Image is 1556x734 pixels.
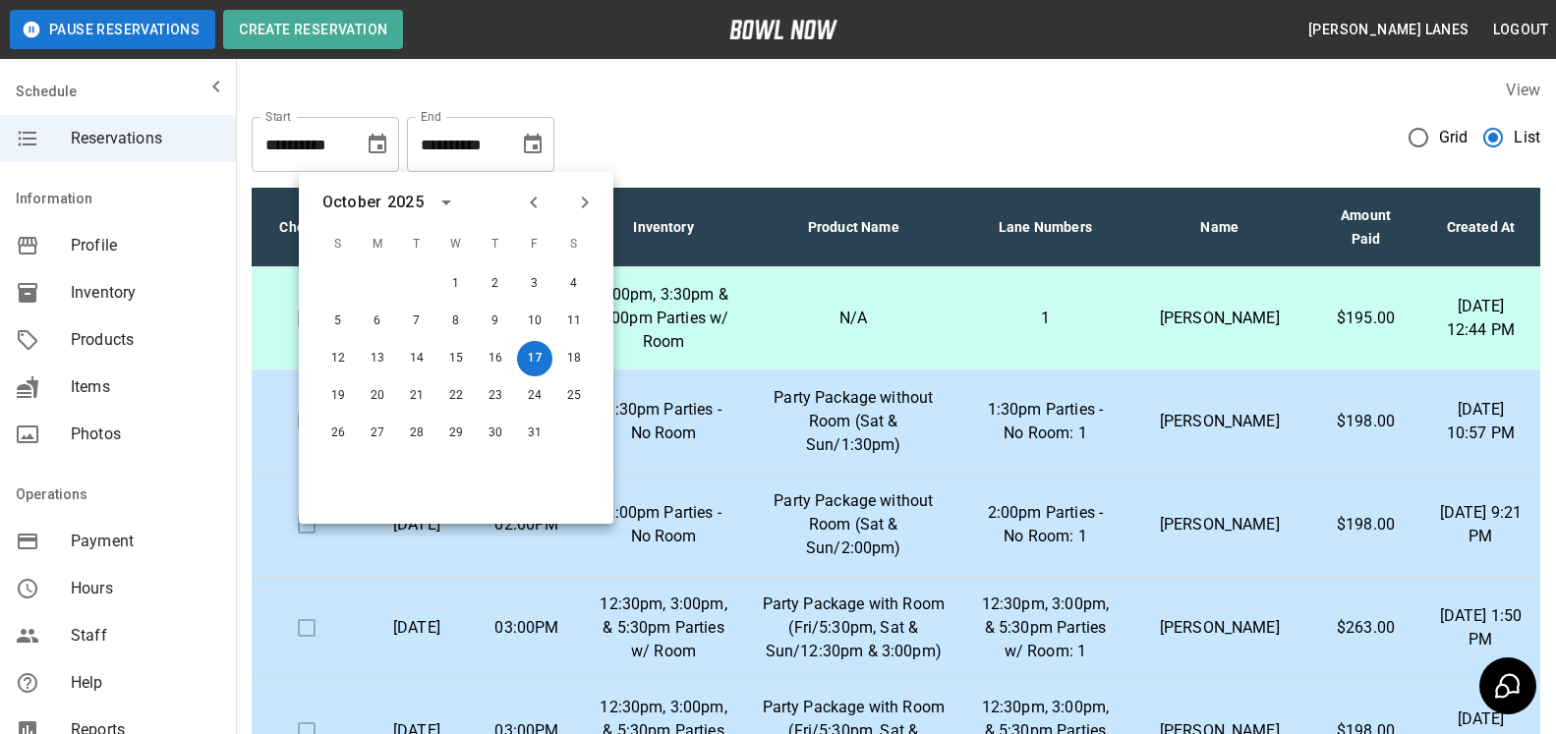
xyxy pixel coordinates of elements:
[598,283,729,354] p: 1:00pm, 3:30pm & 6:00pm Parties w/ Room
[1310,188,1421,267] th: Amount Paid
[438,304,474,339] button: Oct 8, 2025
[478,225,513,264] span: T
[71,328,220,352] span: Products
[977,501,1113,548] p: 2:00pm Parties - No Room: 1
[1300,12,1477,48] button: [PERSON_NAME] Lanes
[761,307,946,330] p: N/A
[478,266,513,302] button: Oct 2, 2025
[1514,126,1540,149] span: List
[517,304,552,339] button: Oct 10, 2025
[320,378,356,414] button: Oct 19, 2025
[556,225,592,264] span: S
[517,378,552,414] button: Oct 24, 2025
[961,188,1128,267] th: Lane Numbers
[517,186,550,219] button: Previous month
[71,577,220,600] span: Hours
[360,416,395,451] button: Oct 27, 2025
[320,416,356,451] button: Oct 26, 2025
[556,304,592,339] button: Oct 11, 2025
[478,304,513,339] button: Oct 9, 2025
[1144,616,1295,640] p: [PERSON_NAME]
[556,341,592,376] button: Oct 18, 2025
[71,234,220,257] span: Profile
[320,304,356,339] button: Oct 5, 2025
[1326,513,1406,536] p: $198.00
[977,307,1113,330] p: 1
[360,378,395,414] button: Oct 20, 2025
[358,125,397,164] button: Choose date, selected date is Sep 17, 2025
[1326,410,1406,433] p: $198.00
[438,266,474,302] button: Oct 1, 2025
[582,188,745,267] th: Inventory
[478,341,513,376] button: Oct 16, 2025
[322,191,381,214] div: October
[360,304,395,339] button: Oct 6, 2025
[761,489,946,560] p: Party Package without Room (Sat & Sun/2:00pm)
[377,616,456,640] p: [DATE]
[438,416,474,451] button: Oct 29, 2025
[517,266,552,302] button: Oct 3, 2025
[1437,501,1525,548] p: [DATE] 9:21 PM
[517,225,552,264] span: F
[598,593,729,663] p: 12:30pm, 3:00pm, & 5:30pm Parties w/ Room
[1506,81,1540,99] label: View
[977,593,1113,663] p: 12:30pm, 3:00pm, & 5:30pm Parties w/ Room: 1
[377,513,456,536] p: [DATE]
[488,513,566,536] p: 02:00PM
[10,10,215,49] button: Pause Reservations
[556,378,592,414] button: Oct 25, 2025
[399,416,434,451] button: Oct 28, 2025
[598,398,729,445] p: 1:30pm Parties - No Room
[252,188,362,267] th: Check In
[745,188,961,267] th: Product Name
[438,378,474,414] button: Oct 22, 2025
[729,20,837,39] img: logo
[320,341,356,376] button: Oct 12, 2025
[1485,12,1556,48] button: Logout
[556,266,592,302] button: Oct 4, 2025
[513,125,552,164] button: Choose date, selected date is Oct 17, 2025
[438,341,474,376] button: Oct 15, 2025
[399,378,434,414] button: Oct 21, 2025
[1128,188,1310,267] th: Name
[1439,126,1469,149] span: Grid
[430,186,463,219] button: calendar view is open, switch to year view
[360,341,395,376] button: Oct 13, 2025
[478,378,513,414] button: Oct 23, 2025
[360,225,395,264] span: M
[71,375,220,399] span: Items
[1437,398,1525,445] p: [DATE] 10:57 PM
[71,423,220,446] span: Photos
[598,501,729,548] p: 2:00pm Parties - No Room
[71,624,220,648] span: Staff
[1326,616,1406,640] p: $263.00
[387,191,424,214] div: 2025
[71,530,220,553] span: Payment
[761,593,946,663] p: Party Package with Room (Fri/5:30pm, Sat & Sun/12:30pm & 3:00pm)
[568,186,602,219] button: Next month
[478,416,513,451] button: Oct 30, 2025
[488,616,566,640] p: 03:00PM
[1144,410,1295,433] p: [PERSON_NAME]
[1437,604,1525,651] p: [DATE] 1:50 PM
[71,281,220,305] span: Inventory
[399,225,434,264] span: T
[1421,188,1540,267] th: Created At
[438,225,474,264] span: W
[517,341,552,376] button: Oct 17, 2025
[399,304,434,339] button: Oct 7, 2025
[1437,295,1525,342] p: [DATE] 12:44 PM
[977,398,1113,445] p: 1:30pm Parties - No Room: 1
[761,386,946,457] p: Party Package without Room (Sat & Sun/1:30pm)
[223,10,403,49] button: Create Reservation
[1326,307,1406,330] p: $195.00
[1144,513,1295,536] p: [PERSON_NAME]
[320,225,356,264] span: S
[1144,307,1295,330] p: [PERSON_NAME]
[71,671,220,695] span: Help
[517,416,552,451] button: Oct 31, 2025
[399,341,434,376] button: Oct 14, 2025
[71,127,220,150] span: Reservations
